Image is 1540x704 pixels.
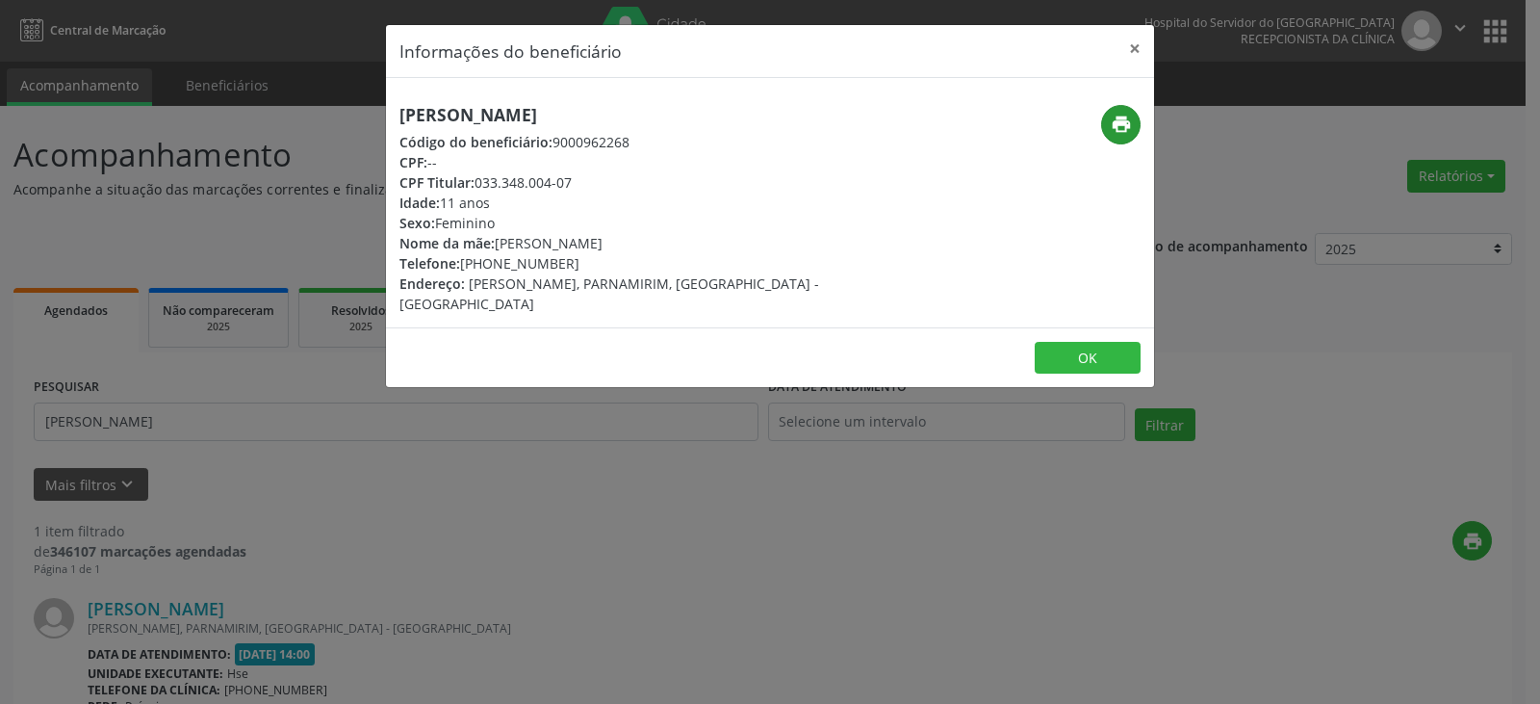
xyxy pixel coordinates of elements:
[399,213,885,233] div: Feminino
[1116,25,1154,72] button: Close
[399,173,475,192] span: CPF Titular:
[399,172,885,193] div: 033.348.004-07
[399,254,460,273] span: Telefone:
[399,105,885,125] h5: [PERSON_NAME]
[399,132,885,152] div: 9000962268
[399,233,885,253] div: [PERSON_NAME]
[1111,114,1132,135] i: print
[399,274,819,313] span: [PERSON_NAME], PARNAMIRIM, [GEOGRAPHIC_DATA] - [GEOGRAPHIC_DATA]
[399,39,622,64] h5: Informações do beneficiário
[399,234,495,252] span: Nome da mãe:
[1035,342,1141,375] button: OK
[399,193,885,213] div: 11 anos
[399,133,552,151] span: Código do beneficiário:
[399,274,465,293] span: Endereço:
[399,152,885,172] div: --
[1101,105,1141,144] button: print
[399,153,427,171] span: CPF:
[399,214,435,232] span: Sexo:
[399,194,440,212] span: Idade:
[399,253,885,274] div: [PHONE_NUMBER]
